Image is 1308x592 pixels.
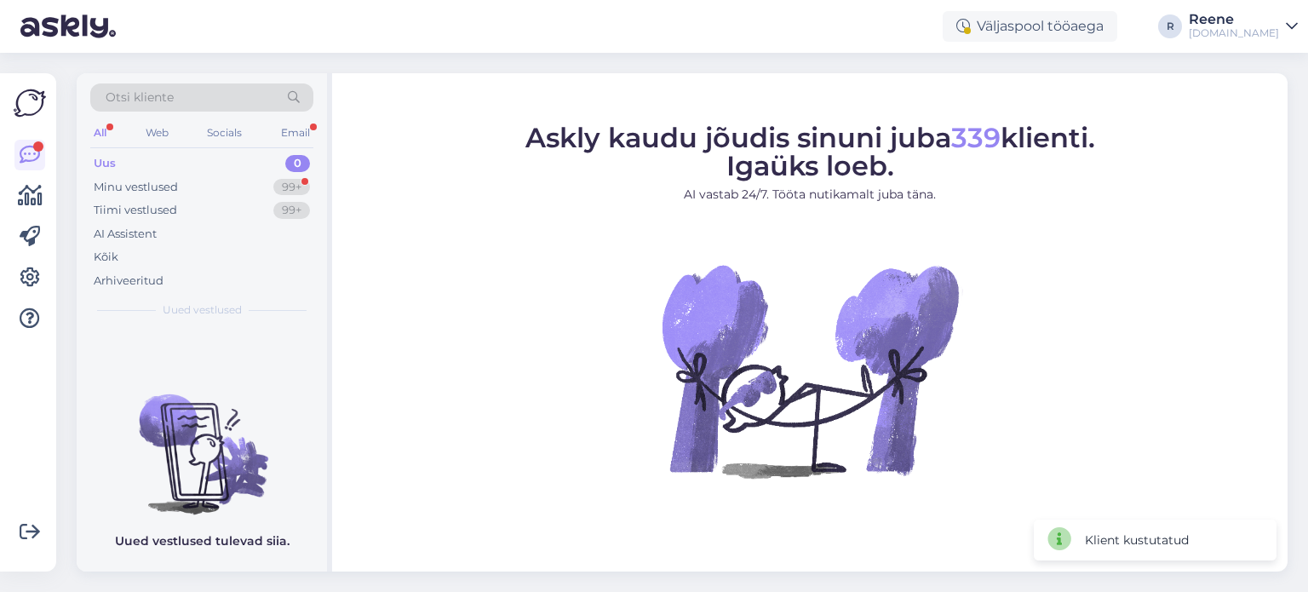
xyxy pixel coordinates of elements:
span: Otsi kliente [106,89,174,106]
div: Reene [1189,13,1279,26]
div: Email [278,122,313,144]
img: No chats [77,364,327,517]
div: AI Assistent [94,226,157,243]
div: 0 [285,155,310,172]
span: Uued vestlused [163,302,242,318]
div: 99+ [273,179,310,196]
div: R [1158,14,1182,38]
div: Minu vestlused [94,179,178,196]
div: Uus [94,155,116,172]
div: Socials [204,122,245,144]
div: Väljaspool tööaega [943,11,1117,42]
span: 339 [951,121,1001,154]
a: Reene[DOMAIN_NAME] [1189,13,1298,40]
img: No Chat active [657,217,963,524]
div: Arhiveeritud [94,273,163,290]
span: Askly kaudu jõudis sinuni juba klienti. Igaüks loeb. [525,121,1095,182]
div: All [90,122,110,144]
div: [DOMAIN_NAME] [1189,26,1279,40]
div: Web [142,122,172,144]
p: Uued vestlused tulevad siia. [115,532,290,550]
div: 99+ [273,202,310,219]
div: Tiimi vestlused [94,202,177,219]
div: Klient kustutatud [1085,532,1189,549]
img: Askly Logo [14,87,46,119]
div: Kõik [94,249,118,266]
p: AI vastab 24/7. Tööta nutikamalt juba täna. [525,186,1095,204]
